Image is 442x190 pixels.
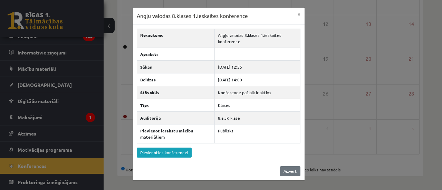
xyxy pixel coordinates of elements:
[294,8,305,21] button: ×
[137,48,215,60] th: Apraksts
[137,99,215,111] th: Tips
[280,166,300,176] a: Aizvērt
[215,99,300,111] td: Klases
[137,73,215,86] th: Beidzas
[137,12,248,20] h3: Angļu valodas 8.klases 1.ieskaites konference
[137,60,215,73] th: Sākas
[215,73,300,86] td: [DATE] 14:00
[137,29,215,48] th: Nosaukums
[215,86,300,99] td: Konference pašlaik ir aktīva
[215,124,300,143] td: Publisks
[215,60,300,73] td: [DATE] 12:55
[137,148,192,158] a: Pievienoties konferencei
[215,111,300,124] td: 8.a JK klase
[137,124,215,143] th: Pievienot ierakstu mācību materiāliem
[137,86,215,99] th: Stāvoklis
[215,29,300,48] td: Angļu valodas 8.klases 1.ieskaites konference
[137,111,215,124] th: Auditorija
